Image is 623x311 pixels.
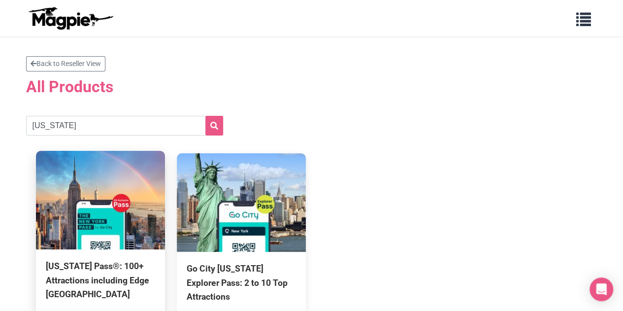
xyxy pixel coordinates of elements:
[26,6,115,30] img: logo-ab69f6fb50320c5b225c76a69d11143b.png
[187,262,296,303] div: Go City [US_STATE] Explorer Pass: 2 to 10 Top Attractions
[36,151,165,249] img: New York Pass®: 100+ Attractions including Edge NYC
[26,77,597,96] h2: All Products
[590,277,613,301] div: Open Intercom Messenger
[46,259,155,301] div: [US_STATE] Pass®: 100+ Attractions including Edge [GEOGRAPHIC_DATA]
[177,153,306,252] img: Go City New York Explorer Pass: 2 to 10 Top Attractions
[26,116,223,136] input: Search products...
[26,56,105,71] a: Back to Reseller View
